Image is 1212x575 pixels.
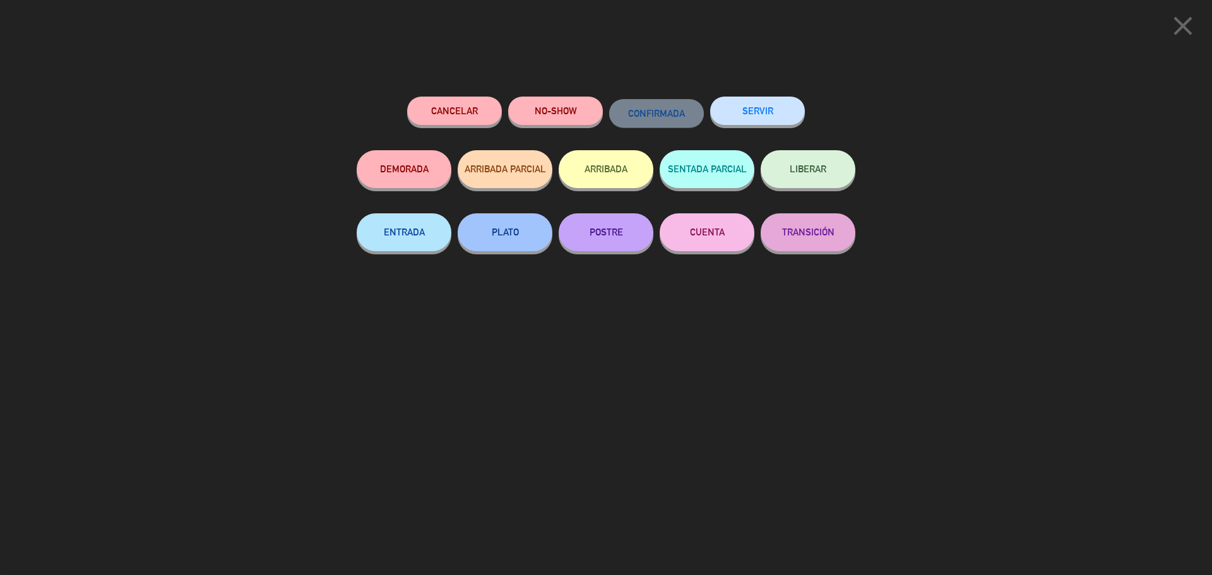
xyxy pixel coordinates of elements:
button: NO-SHOW [508,97,603,125]
button: ARRIBADA [559,150,653,188]
button: ARRIBADA PARCIAL [458,150,552,188]
button: close [1163,9,1203,47]
button: TRANSICIÓN [761,213,855,251]
button: SENTADA PARCIAL [660,150,754,188]
button: ENTRADA [357,213,451,251]
span: ARRIBADA PARCIAL [465,163,546,174]
button: CONFIRMADA [609,99,704,127]
button: POSTRE [559,213,653,251]
button: DEMORADA [357,150,451,188]
button: PLATO [458,213,552,251]
span: LIBERAR [790,163,826,174]
span: CONFIRMADA [628,108,685,119]
button: CUENTA [660,213,754,251]
button: LIBERAR [761,150,855,188]
i: close [1167,10,1199,42]
button: Cancelar [407,97,502,125]
button: SERVIR [710,97,805,125]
